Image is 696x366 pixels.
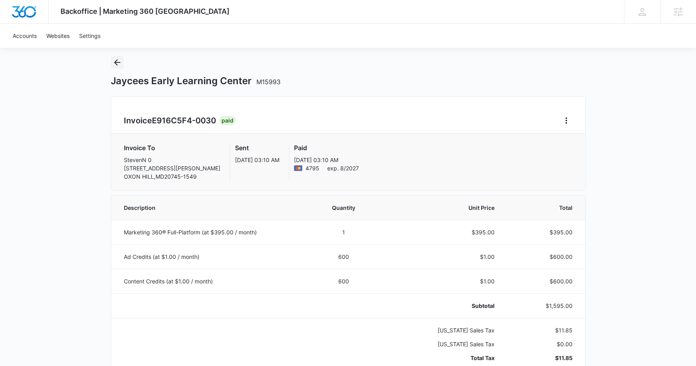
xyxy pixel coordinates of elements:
span: M15993 [256,78,281,86]
p: $11.85 [514,326,573,334]
p: StevenN 0 [STREET_ADDRESS][PERSON_NAME] OXON HILL , MD 20745-1549 [124,156,220,181]
p: [US_STATE] Sales Tax [388,326,495,334]
button: Home [560,114,573,127]
p: [DATE] 03:10 AM [235,156,279,164]
h3: Sent [235,143,279,153]
p: [US_STATE] Sales Tax [388,340,495,348]
h3: Paid [294,143,359,153]
p: Content Credits (at $1.00 / month) [124,277,300,285]
span: Unit Price [388,204,495,212]
p: Ad Credits (at $1.00 / month) [124,253,300,261]
p: [DATE] 03:10 AM [294,156,359,164]
p: Subtotal [388,302,495,310]
div: Paid [219,116,236,125]
td: 600 [309,269,379,293]
p: $1.00 [388,253,495,261]
p: $0.00 [514,340,573,348]
h2: Invoice [124,115,219,126]
h1: Jaycees Early Learning Center [111,75,281,87]
a: Websites [42,24,74,48]
td: 1 [309,220,379,244]
a: Settings [74,24,105,48]
a: Accounts [8,24,42,48]
h3: Invoice To [124,143,220,153]
span: exp. 8/2027 [327,164,359,172]
button: Back [111,56,123,69]
span: Description [124,204,300,212]
span: E916C5F4-0030 [152,116,216,125]
span: Backoffice | Marketing 360 [GEOGRAPHIC_DATA] [61,7,229,15]
p: Marketing 360® Full-Platform (at $395.00 / month) [124,228,300,236]
p: $1.00 [388,277,495,285]
p: $600.00 [514,253,573,261]
td: 600 [309,244,379,269]
p: $11.85 [514,354,573,362]
span: Total [514,204,573,212]
p: $395.00 [514,228,573,236]
p: Total Tax [388,354,495,362]
p: $1,595.00 [514,302,573,310]
p: $600.00 [514,277,573,285]
p: $395.00 [388,228,495,236]
span: Quantity [319,204,370,212]
span: Mastercard ending with [305,164,319,172]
